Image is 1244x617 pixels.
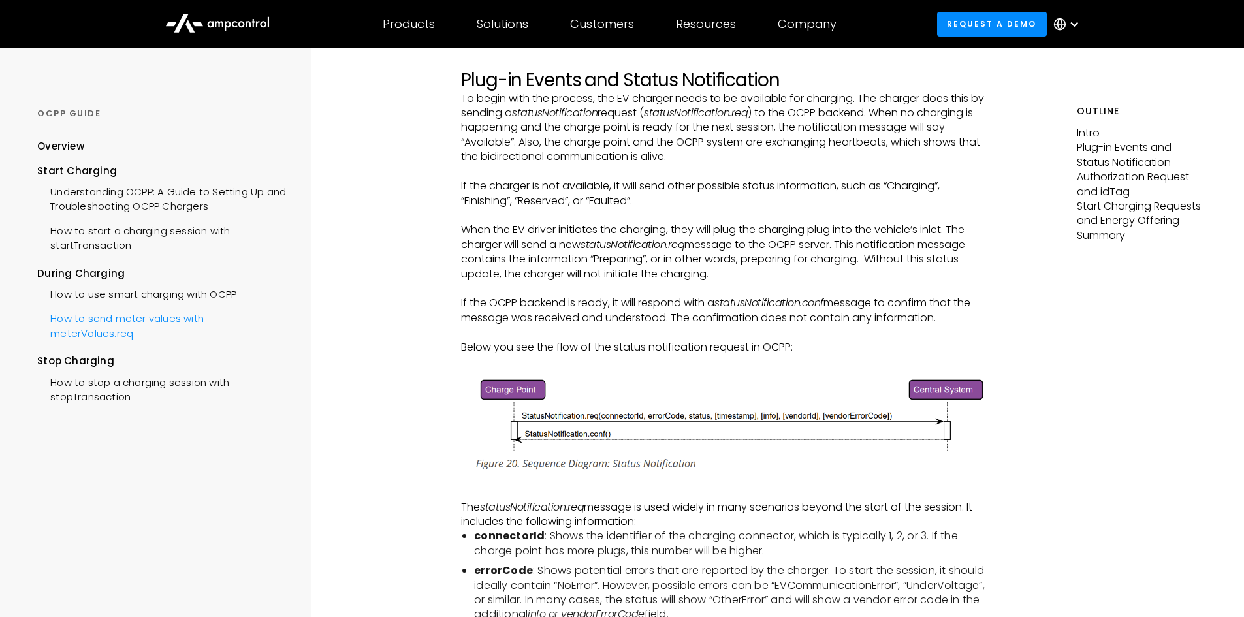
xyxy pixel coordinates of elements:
[461,369,989,479] img: status notification request in OCPP
[461,500,989,530] p: The message is used widely in many scenarios beyond the start of the session. It includes the fol...
[778,17,837,31] div: Company
[676,17,736,31] div: Resources
[37,139,84,153] div: Overview
[1077,229,1207,243] p: Summary
[480,499,584,514] em: statusNotification.req
[461,325,989,340] p: ‍
[461,208,989,223] p: ‍
[37,305,286,344] a: How to send meter values with meterValues.req
[1077,199,1207,229] p: Start Charging Requests and Energy Offering
[937,12,1047,36] a: Request a demo
[477,17,528,31] div: Solutions
[461,281,989,296] p: ‍
[1077,126,1207,140] p: Intro
[474,563,533,578] strong: errorCode
[461,355,989,369] p: ‍
[37,139,84,163] a: Overview
[461,485,989,499] p: ‍
[37,217,286,257] a: How to start a charging session with startTransaction
[461,296,989,325] p: If the OCPP backend is ready, it will respond with a message to confirm that the message was rece...
[570,17,634,31] div: Customers
[512,105,598,120] em: statusNotification
[37,178,286,217] a: Understanding OCPP: A Guide to Setting Up and Troubleshooting OCPP Chargers
[644,105,748,120] em: statusNotification.req
[461,55,989,69] p: ‍
[461,165,989,179] p: ‍
[1077,170,1207,199] p: Authorization Request and idTag
[37,108,286,119] div: OCPP GUIDE
[383,17,435,31] div: Products
[37,164,286,178] div: Start Charging
[461,91,989,165] p: To begin with the process, the EV charger needs to be available for charging. The charger does th...
[1077,104,1207,118] h5: Outline
[581,237,684,252] em: statusNotification.req
[474,529,989,558] li: : Shows the identifier of the charging connector, which is typically 1, 2, or 3. If the charge po...
[474,528,545,543] strong: connectorId
[461,223,989,281] p: When the EV driver initiates the charging, they will plug the charging plug into the vehicle’s in...
[37,354,286,368] div: Stop Charging
[461,340,989,355] p: Below you see the flow of the status notification request in OCPP:
[37,369,286,408] a: How to stop a charging session with stopTransaction
[37,281,236,305] a: How to use smart charging with OCPP
[461,69,989,91] h2: Plug-in Events and Status Notification
[461,179,989,208] p: If the charger is not available, it will send other possible status information, such as “Chargin...
[37,266,286,281] div: During Charging
[1077,140,1207,170] p: Plug-in Events and Status Notification
[714,295,823,310] em: statusNotification.conf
